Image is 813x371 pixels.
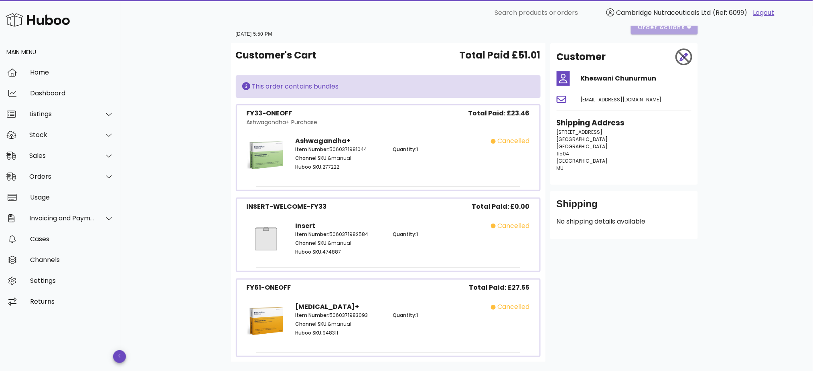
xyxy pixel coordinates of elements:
[30,256,114,264] div: Channels
[295,146,329,153] span: Item Number:
[497,302,529,312] div: cancelled
[247,221,286,257] img: Product Image
[472,202,530,212] span: Total Paid: £0.00
[247,202,327,212] div: INSERT-WELCOME-FY33
[557,50,606,64] h2: Customer
[295,329,322,336] span: Huboo SKU:
[295,312,329,319] span: Item Number:
[29,152,95,159] div: Sales
[30,235,114,243] div: Cases
[393,312,481,319] p: 1
[557,143,608,150] span: [GEOGRAPHIC_DATA]
[393,231,416,238] span: Quantity:
[557,157,608,164] span: [GEOGRAPHIC_DATA]
[557,198,691,217] div: Shipping
[616,8,711,17] span: Cambridge Nutraceuticals Ltd
[29,173,95,180] div: Orders
[295,231,329,238] span: Item Number:
[236,48,316,63] span: Customer's Cart
[468,109,530,118] span: Total Paid: £23.46
[295,248,322,255] span: Huboo SKU:
[557,117,691,129] h3: Shipping Address
[295,312,383,319] p: 5060371983093
[497,136,529,146] div: cancelled
[247,109,318,118] div: FY33-ONEOFF
[295,155,328,161] span: Channel SKU:
[581,74,691,83] h4: Kheswani Chunurmun
[393,312,416,319] span: Quantity:
[29,131,95,139] div: Stock
[30,194,114,201] div: Usage
[497,221,529,231] div: cancelled
[30,277,114,284] div: Settings
[29,110,95,118] div: Listings
[557,165,564,171] span: MU
[295,240,383,247] p: &manual
[6,11,70,28] img: Huboo Logo
[30,69,114,76] div: Home
[30,298,114,305] div: Returns
[393,231,481,238] p: 1
[581,96,662,103] span: [EMAIL_ADDRESS][DOMAIN_NAME]
[295,163,383,171] p: 277222
[295,240,328,246] span: Channel SKU:
[295,221,315,230] strong: Insert
[242,82,534,91] div: This order contains bundles
[247,283,291,292] div: FY61-ONEOFF
[30,89,114,97] div: Dashboard
[753,8,774,18] a: Logout
[295,163,322,170] span: Huboo SKU:
[393,146,481,153] p: 1
[393,146,416,153] span: Quantity:
[247,118,318,127] div: Ashwagandha+ Purchase
[469,283,530,292] span: Total Paid: £27.55
[236,31,272,37] small: [DATE] 5:50 PM
[295,302,359,311] strong: [MEDICAL_DATA]+
[29,214,95,222] div: Invoicing and Payments
[557,136,608,143] span: [GEOGRAPHIC_DATA]
[295,329,383,337] p: 948311
[557,217,691,226] p: No shipping details available
[713,8,748,17] span: (Ref: 6099)
[460,48,541,63] span: Total Paid £51.01
[557,150,570,157] span: 11504
[295,321,328,327] span: Channel SKU:
[295,248,383,256] p: 474887
[295,136,351,145] strong: Ashwagandha+
[295,146,383,153] p: 5060371981044
[295,321,383,328] p: &manual
[247,302,286,341] img: Product Image
[295,155,383,162] p: &manual
[557,129,604,135] span: [STREET_ADDRESS].
[247,136,286,175] img: Product Image
[295,231,383,238] p: 5060371982584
